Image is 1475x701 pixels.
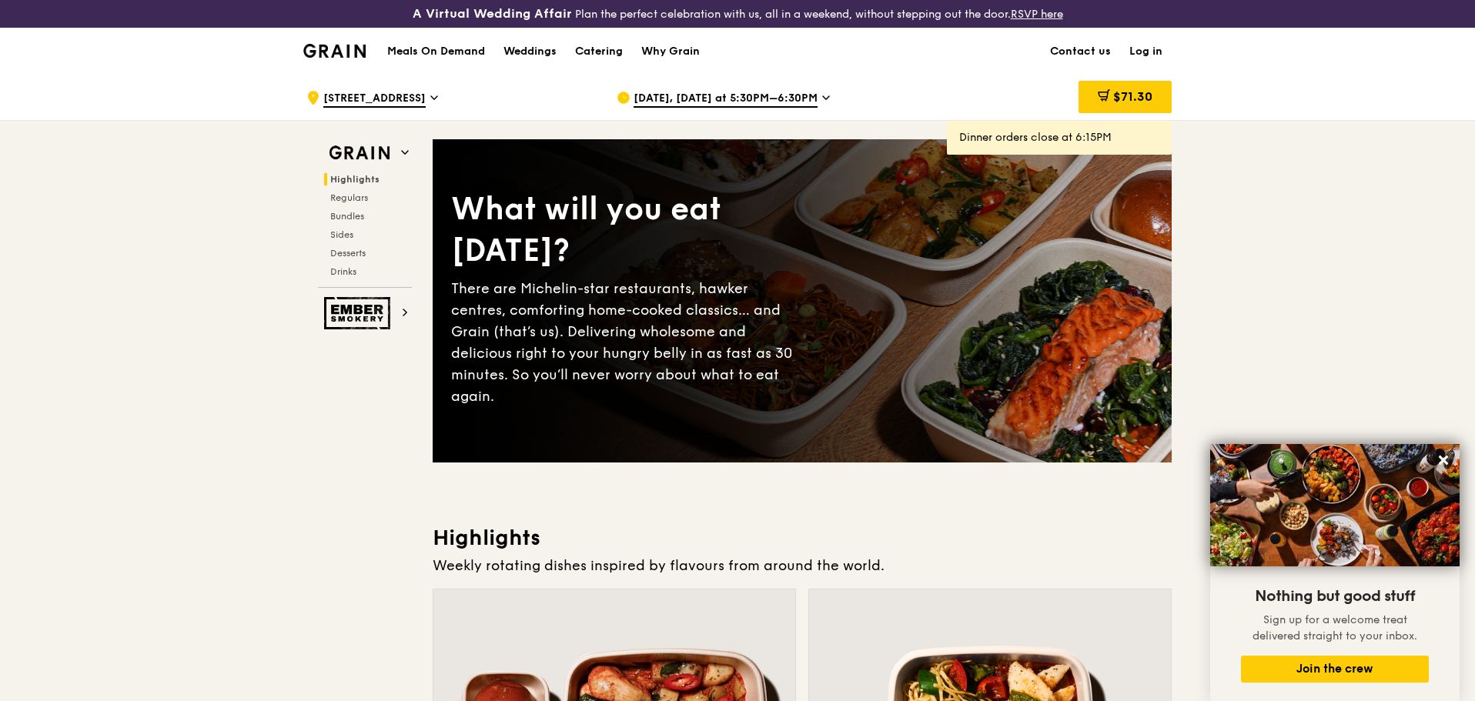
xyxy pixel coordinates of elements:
[330,266,356,277] span: Drinks
[330,174,380,185] span: Highlights
[413,6,572,22] h3: A Virtual Wedding Affair
[330,248,366,259] span: Desserts
[1011,8,1063,21] a: RSVP here
[1113,89,1152,104] span: $71.30
[1255,587,1415,606] span: Nothing but good stuff
[503,28,557,75] div: Weddings
[641,28,700,75] div: Why Grain
[303,27,366,73] a: GrainGrain
[294,6,1181,22] div: Plan the perfect celebration with us, all in a weekend, without stepping out the door.
[387,44,485,59] h1: Meals On Demand
[303,44,366,58] img: Grain
[324,139,395,167] img: Grain web logo
[433,555,1172,576] div: Weekly rotating dishes inspired by flavours from around the world.
[323,91,426,108] span: [STREET_ADDRESS]
[330,211,364,222] span: Bundles
[451,189,802,272] div: What will you eat [DATE]?
[1431,448,1456,472] button: Close
[324,297,395,329] img: Ember Smokery web logo
[632,28,709,75] a: Why Grain
[1210,444,1460,566] img: DSC07876-Edit02-Large.jpeg
[1241,656,1429,683] button: Join the crew
[566,28,632,75] a: Catering
[330,229,353,240] span: Sides
[1041,28,1120,75] a: Contact us
[451,278,802,407] div: There are Michelin-star restaurants, hawker centres, comforting home-cooked classics… and Grain (...
[1120,28,1172,75] a: Log in
[330,192,368,203] span: Regulars
[634,91,818,108] span: [DATE], [DATE] at 5:30PM–6:30PM
[494,28,566,75] a: Weddings
[433,524,1172,552] h3: Highlights
[959,130,1159,145] div: Dinner orders close at 6:15PM
[1253,613,1417,643] span: Sign up for a welcome treat delivered straight to your inbox.
[575,28,623,75] div: Catering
